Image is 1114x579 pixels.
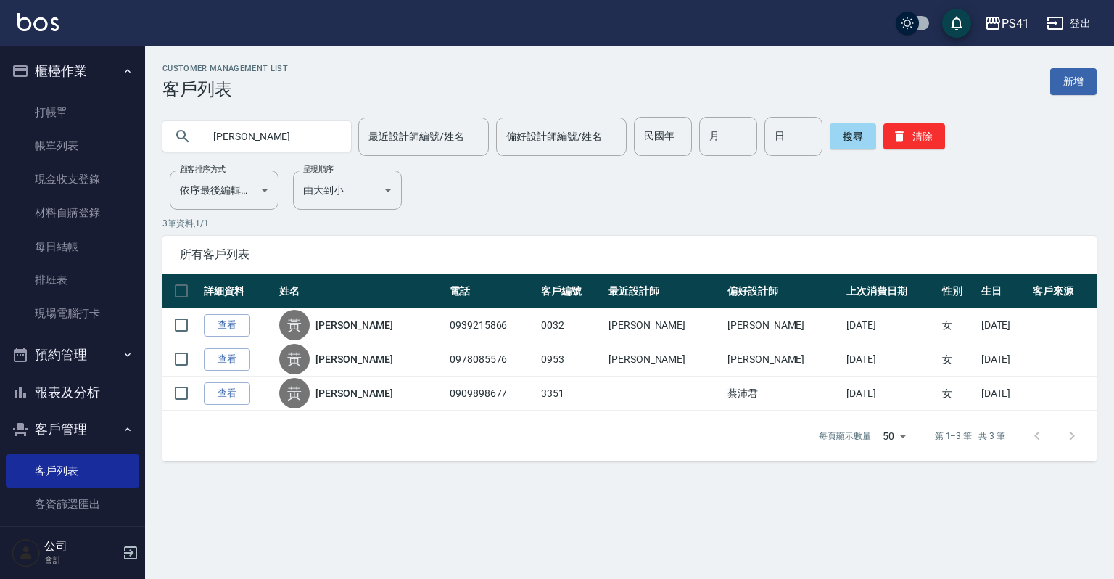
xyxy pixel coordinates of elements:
[1029,274,1097,308] th: 客戶來源
[303,164,334,175] label: 呈現順序
[6,297,139,330] a: 現場電腦打卡
[978,342,1029,377] td: [DATE]
[537,377,605,411] td: 3351
[6,196,139,229] a: 材料自購登錄
[6,230,139,263] a: 每日結帳
[315,318,392,332] a: [PERSON_NAME]
[1002,15,1029,33] div: PS41
[12,538,41,567] img: Person
[180,247,1079,262] span: 所有客戶列表
[276,274,446,308] th: 姓名
[883,123,945,149] button: 清除
[978,9,1035,38] button: PS41
[162,79,288,99] h3: 客戶列表
[877,416,912,456] div: 50
[446,377,537,411] td: 0909898677
[6,454,139,488] a: 客戶列表
[1041,10,1097,37] button: 登出
[605,274,724,308] th: 最近設計師
[6,336,139,374] button: 預約管理
[819,430,871,443] p: 每頁顯示數量
[446,342,537,377] td: 0978085576
[204,314,250,337] a: 查看
[6,129,139,163] a: 帳單列表
[843,308,938,342] td: [DATE]
[279,378,310,408] div: 黃
[162,217,1097,230] p: 3 筆資料, 1 / 1
[938,377,977,411] td: 女
[978,308,1029,342] td: [DATE]
[724,342,843,377] td: [PERSON_NAME]
[6,411,139,448] button: 客戶管理
[843,342,938,377] td: [DATE]
[203,117,339,156] input: 搜尋關鍵字
[537,342,605,377] td: 0953
[724,377,843,411] td: 蔡沛君
[938,274,977,308] th: 性別
[162,64,288,73] h2: Customer Management List
[1050,68,1097,95] a: 新增
[942,9,971,38] button: save
[204,382,250,405] a: 查看
[978,274,1029,308] th: 生日
[843,377,938,411] td: [DATE]
[6,96,139,129] a: 打帳單
[830,123,876,149] button: 搜尋
[978,377,1029,411] td: [DATE]
[6,52,139,90] button: 櫃檯作業
[44,554,118,567] p: 會計
[724,308,843,342] td: [PERSON_NAME]
[935,430,1005,443] p: 第 1–3 筆 共 3 筆
[204,348,250,371] a: 查看
[446,308,537,342] td: 0939215866
[446,274,537,308] th: 電話
[6,163,139,196] a: 現金收支登錄
[279,310,310,340] div: 黃
[200,274,276,308] th: 詳細資料
[6,374,139,411] button: 報表及分析
[293,171,402,210] div: 由大到小
[843,274,938,308] th: 上次消費日期
[938,342,977,377] td: 女
[537,274,605,308] th: 客戶編號
[170,171,278,210] div: 依序最後編輯時間
[279,344,310,374] div: 黃
[180,164,226,175] label: 顧客排序方式
[17,13,59,31] img: Logo
[537,308,605,342] td: 0032
[315,386,392,401] a: [PERSON_NAME]
[44,539,118,554] h5: 公司
[605,308,724,342] td: [PERSON_NAME]
[6,263,139,297] a: 排班表
[605,342,724,377] td: [PERSON_NAME]
[6,521,139,554] a: 卡券管理
[6,488,139,521] a: 客資篩選匯出
[315,352,392,366] a: [PERSON_NAME]
[724,274,843,308] th: 偏好設計師
[938,308,977,342] td: 女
